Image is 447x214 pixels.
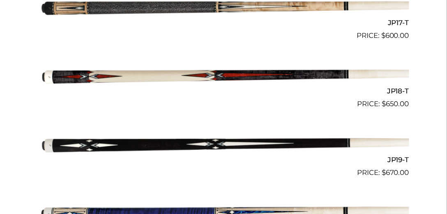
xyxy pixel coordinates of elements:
[382,168,386,177] span: $
[38,44,409,109] a: JP18-T $650.00
[382,100,386,108] span: $
[38,113,409,178] a: JP19-T $670.00
[381,31,409,40] bdi: 600.00
[38,113,409,174] img: JP19-T
[38,44,409,106] img: JP18-T
[382,100,409,108] bdi: 650.00
[381,31,385,40] span: $
[382,168,409,177] bdi: 670.00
